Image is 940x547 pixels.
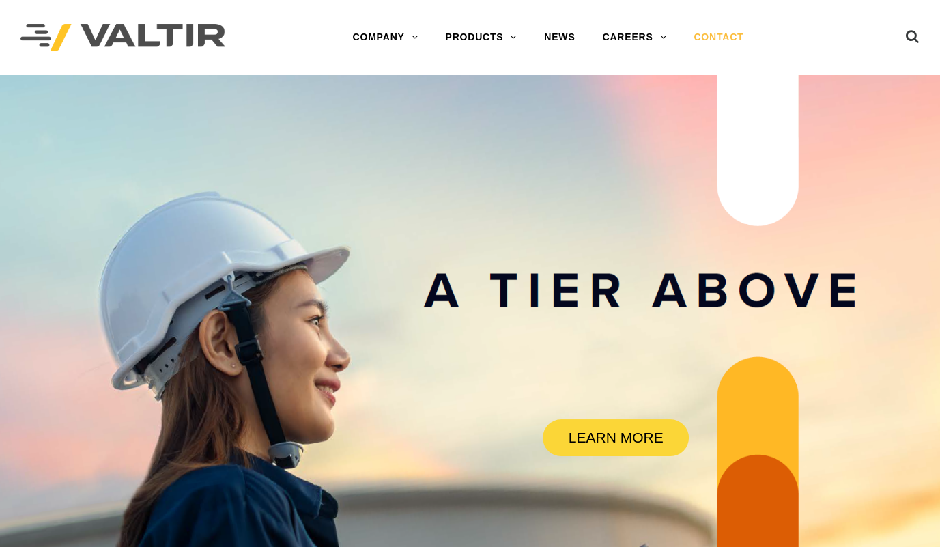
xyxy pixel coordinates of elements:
[543,419,689,456] a: LEARN MORE
[680,24,757,51] a: CONTACT
[431,24,530,51] a: PRODUCTS
[530,24,588,51] a: NEWS
[339,24,431,51] a: COMPANY
[588,24,680,51] a: CAREERS
[20,24,225,52] img: Valtir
